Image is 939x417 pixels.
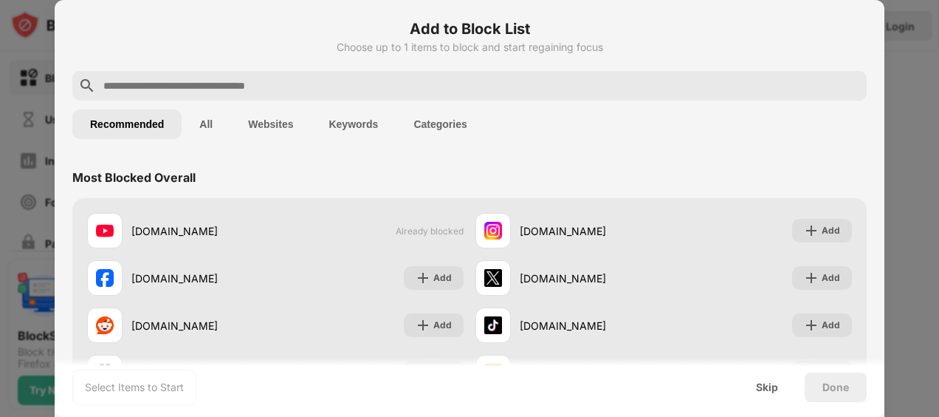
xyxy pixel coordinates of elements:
img: favicons [484,316,502,334]
div: Add [822,271,840,285]
button: Categories [396,109,484,139]
div: Select Items to Start [85,380,184,395]
div: [DOMAIN_NAME] [520,223,664,239]
div: Add [433,318,452,333]
div: [DOMAIN_NAME] [131,271,275,286]
div: [DOMAIN_NAME] [131,223,275,239]
img: favicons [484,222,502,240]
div: Skip [756,382,778,393]
button: Recommended [72,109,182,139]
div: Add [822,223,840,238]
div: [DOMAIN_NAME] [520,318,664,333]
div: [DOMAIN_NAME] [520,271,664,286]
img: favicons [96,222,114,240]
div: Done [822,382,849,393]
span: Already blocked [396,226,464,237]
h6: Add to Block List [72,18,867,40]
img: favicons [484,269,502,287]
img: search.svg [78,77,96,95]
div: Add [822,318,840,333]
div: Most Blocked Overall [72,170,196,185]
div: Add [433,271,452,285]
button: All [182,109,230,139]
img: favicons [96,316,114,334]
img: favicons [96,269,114,287]
div: Choose up to 1 items to block and start regaining focus [72,41,867,53]
button: Websites [230,109,311,139]
button: Keywords [311,109,396,139]
div: [DOMAIN_NAME] [131,318,275,333]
